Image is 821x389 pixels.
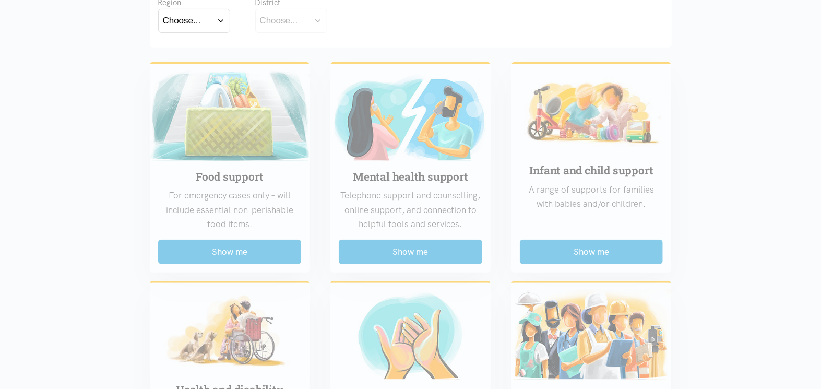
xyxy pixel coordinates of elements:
div: Choose... [260,14,298,28]
button: Choose... [158,9,230,32]
div: Choose... [163,14,201,28]
button: Choose... [255,9,327,32]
